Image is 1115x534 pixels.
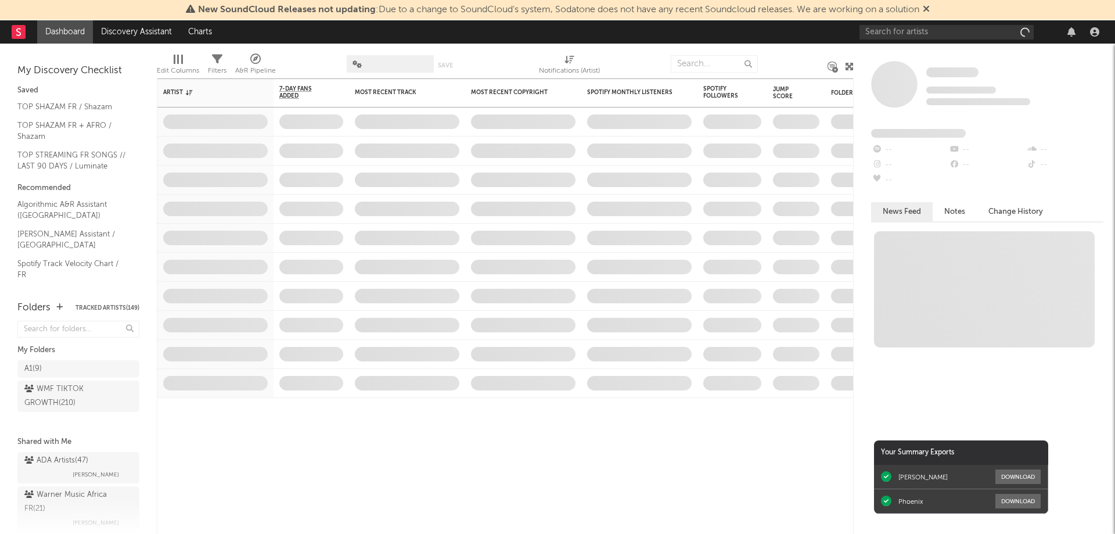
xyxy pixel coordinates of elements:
[17,301,51,315] div: Folders
[235,64,276,78] div: A&R Pipeline
[17,257,128,281] a: Spotify Track Velocity Chart / FR
[157,64,199,78] div: Edit Columns
[539,64,600,78] div: Notifications (Artist)
[279,85,326,99] span: 7-Day Fans Added
[17,452,139,483] a: ADA Artists(47)[PERSON_NAME]
[17,149,128,173] a: TOP STREAMING FR SONGS // LAST 90 DAYS / Luminate
[871,157,948,173] div: --
[355,89,442,96] div: Most Recent Track
[871,142,948,157] div: --
[17,435,139,449] div: Shared with Me
[37,20,93,44] a: Dashboard
[17,101,128,113] a: TOP SHAZAM FR / Shazam
[1026,142,1103,157] div: --
[208,49,226,83] div: Filters
[871,173,948,188] div: --
[587,89,674,96] div: Spotify Monthly Listeners
[24,382,106,410] div: WMF TIKTOK GROWTH ( 210 )
[180,20,220,44] a: Charts
[471,89,558,96] div: Most Recent Copyright
[1026,157,1103,173] div: --
[73,468,119,482] span: [PERSON_NAME]
[17,343,139,357] div: My Folders
[73,516,119,530] span: [PERSON_NAME]
[703,85,744,99] div: Spotify Followers
[977,202,1055,221] button: Change History
[208,64,226,78] div: Filters
[157,49,199,83] div: Edit Columns
[198,5,919,15] span: : Due to a change to SoundCloud's system, Sodatone does not have any recent Soundcloud releases. ...
[926,67,979,78] a: Some Artist
[539,49,600,83] div: Notifications (Artist)
[93,20,180,44] a: Discovery Assistant
[926,98,1030,105] span: 0 fans last week
[198,5,376,15] span: New SoundCloud Releases not updating
[17,64,139,78] div: My Discovery Checklist
[17,228,128,252] a: [PERSON_NAME] Assistant / [GEOGRAPHIC_DATA]
[17,119,128,143] a: TOP SHAZAM FR + AFRO / Shazam
[17,321,139,338] input: Search for folders...
[671,55,758,73] input: Search...
[17,84,139,98] div: Saved
[438,62,453,69] button: Save
[898,473,948,481] div: [PERSON_NAME]
[163,89,250,96] div: Artist
[24,454,88,468] div: ADA Artists ( 47 )
[948,142,1026,157] div: --
[995,494,1041,508] button: Download
[926,87,996,94] span: Tracking Since: [DATE]
[75,305,139,311] button: Tracked Artists(149)
[773,86,802,100] div: Jump Score
[17,381,139,412] a: WMF TIKTOK GROWTH(210)
[926,67,979,77] span: Some Artist
[17,360,139,378] a: A1(9)
[235,49,276,83] div: A&R Pipeline
[859,25,1034,40] input: Search for artists
[17,486,139,532] a: Warner Music Africa FR(21)[PERSON_NAME]
[831,89,918,96] div: Folders
[898,497,923,506] div: Phoenix
[995,470,1041,484] button: Download
[871,202,933,221] button: News Feed
[17,198,128,222] a: Algorithmic A&R Assistant ([GEOGRAPHIC_DATA])
[923,5,930,15] span: Dismiss
[948,157,1026,173] div: --
[874,440,1048,465] div: Your Summary Exports
[933,202,977,221] button: Notes
[871,129,966,138] span: Fans Added by Platform
[24,362,42,376] div: A1 ( 9 )
[24,488,130,516] div: Warner Music Africa FR ( 21 )
[17,181,139,195] div: Recommended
